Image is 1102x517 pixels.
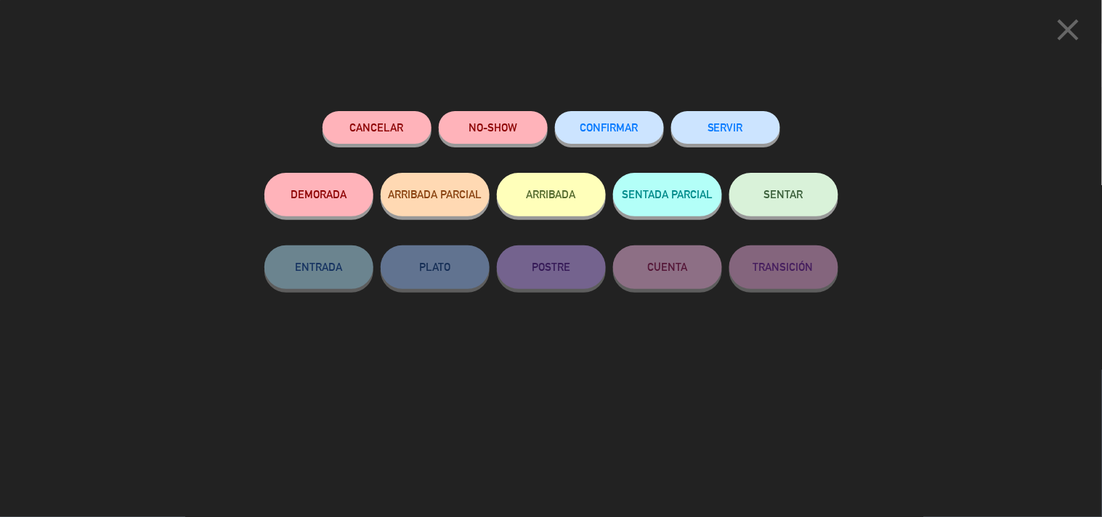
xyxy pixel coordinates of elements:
span: ARRIBADA PARCIAL [388,188,482,200]
button: ARRIBADA [497,173,606,216]
button: close [1046,11,1091,54]
span: CONFIRMAR [580,121,639,134]
button: SENTAR [729,173,838,216]
button: DEMORADA [264,173,373,216]
button: POSTRE [497,245,606,289]
span: SENTAR [764,188,803,200]
button: SERVIR [671,111,780,144]
button: TRANSICIÓN [729,245,838,289]
button: CONFIRMAR [555,111,664,144]
button: SENTADA PARCIAL [613,173,722,216]
i: close [1050,12,1087,48]
button: ARRIBADA PARCIAL [381,173,490,216]
button: ENTRADA [264,245,373,289]
button: NO-SHOW [439,111,548,144]
button: CUENTA [613,245,722,289]
button: Cancelar [323,111,432,144]
button: PLATO [381,245,490,289]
